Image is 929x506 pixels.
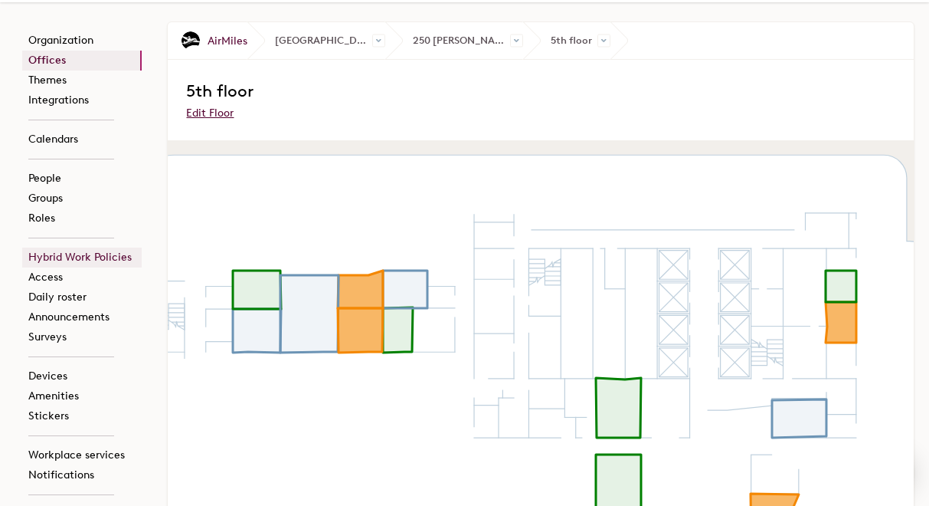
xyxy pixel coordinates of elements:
span: 5th floor [186,80,254,101]
a: Calendars [22,130,142,149]
a: AirMiles AirMiles [168,22,247,59]
span: AirMiles [208,33,247,49]
a: Workplace services [22,445,142,465]
a: Notifications [22,465,142,485]
img: AirMiles [182,31,200,50]
a: Stickers [22,406,142,426]
a: Integrations [22,90,142,110]
a: Hybrid Work Policies [22,248,142,268]
a: Access [22,268,142,287]
a: Announcements [22,307,142,327]
a: Devices [22,366,142,386]
a: Roles [22,209,142,228]
a: Daily roster [22,287,142,307]
a: Themes [22,71,142,90]
a: People [22,169,142,189]
a: Groups [22,189,142,209]
a: Amenities [22,386,142,406]
div: Open Intercom Messenger [877,454,914,491]
a: Edit Floor [186,107,234,120]
a: Surveys [22,327,142,347]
